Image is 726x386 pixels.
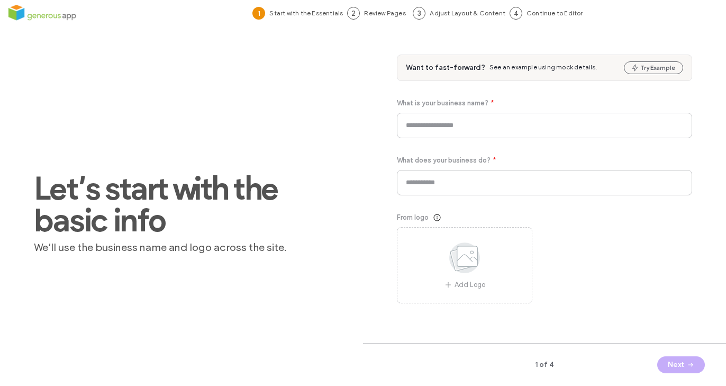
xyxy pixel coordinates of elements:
[34,240,329,254] span: We’ll use the business name and logo across the site.
[413,7,425,20] div: 3
[510,7,522,20] div: 4
[252,7,265,20] div: 1
[527,8,583,18] span: Continue to Editor
[364,8,409,18] span: Review Pages
[406,62,485,73] span: Want to fast-forward?
[397,212,429,223] span: From logo
[24,7,46,17] span: Help
[496,360,593,370] span: 1 of 4
[624,61,683,74] button: Try Example
[397,155,491,166] span: What does your business do?
[489,63,597,71] span: See an example using mock details.
[397,98,488,109] span: What is your business name?
[455,280,486,290] span: Add Logo
[430,8,505,18] span: Adjust Layout & Content
[34,173,329,236] span: Let’s start with the basic info
[269,8,343,18] span: Start with the Essentials
[347,7,360,20] div: 2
